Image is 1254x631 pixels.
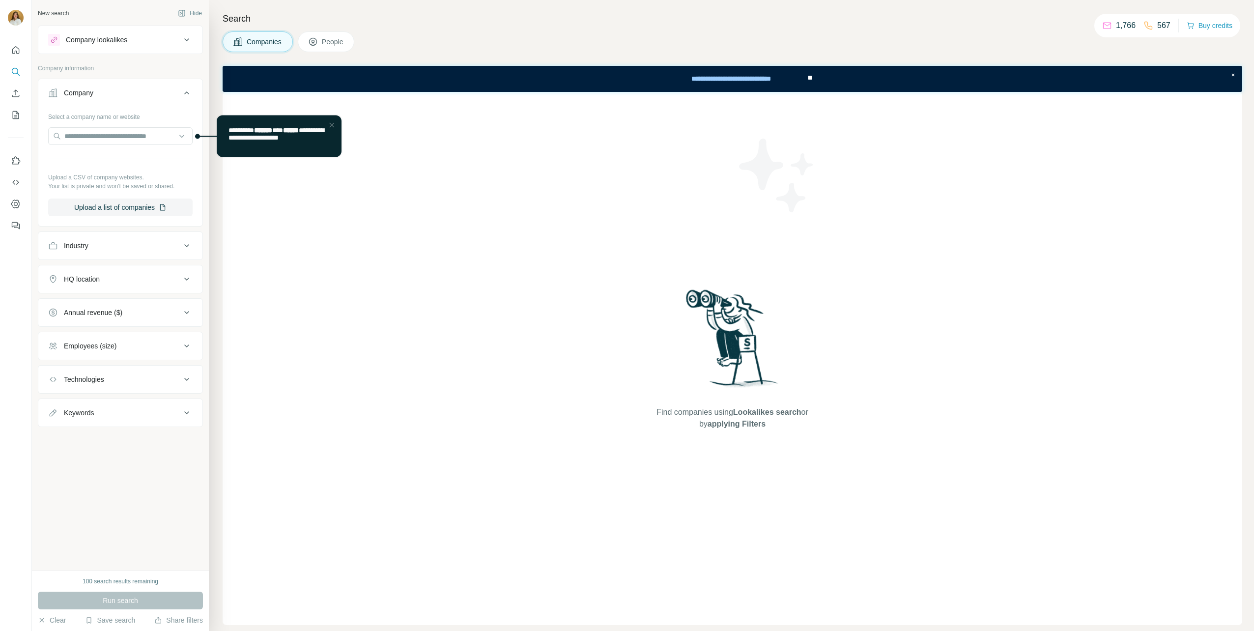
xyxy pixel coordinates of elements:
p: Company information [38,64,203,73]
p: Upload a CSV of company websites. [48,173,193,182]
button: Save search [85,615,135,625]
div: Company [64,88,93,98]
span: Find companies using or by [654,406,811,430]
button: Clear [38,615,66,625]
iframe: Banner [223,66,1242,92]
div: Employees (size) [64,341,116,351]
button: Industry [38,234,202,258]
button: Use Surfe API [8,173,24,191]
button: Annual revenue ($) [38,301,202,324]
img: Surfe Illustration - Woman searching with binoculars [682,287,784,397]
div: Annual revenue ($) [64,308,122,317]
button: Dashboard [8,195,24,213]
button: Company [38,81,202,109]
button: Keywords [38,401,202,425]
button: Hide [171,6,209,21]
div: Keywords [64,408,94,418]
button: HQ location [38,267,202,291]
button: Quick start [8,41,24,59]
button: Search [8,63,24,81]
span: Lookalikes search [733,408,801,416]
span: People [322,37,344,47]
div: HQ location [64,274,100,284]
p: Your list is private and won't be saved or shared. [48,182,193,191]
button: Share filters [154,615,203,625]
button: Employees (size) [38,334,202,358]
span: Companies [247,37,283,47]
div: Company lookalikes [66,35,127,45]
button: Feedback [8,217,24,234]
p: 1,766 [1116,20,1136,31]
div: New search [38,9,69,18]
div: Technologies [64,374,104,384]
button: Upload a list of companies [48,199,193,216]
div: Industry [64,241,88,251]
button: My lists [8,106,24,124]
button: Buy credits [1187,19,1232,32]
button: Technologies [38,368,202,391]
h4: Search [223,12,1242,26]
div: 100 search results remaining [83,577,158,586]
iframe: Tooltip [193,114,343,159]
p: 567 [1157,20,1170,31]
button: Use Surfe on LinkedIn [8,152,24,170]
button: Enrich CSV [8,85,24,102]
img: Surfe Illustration - Stars [733,131,821,220]
img: Avatar [8,10,24,26]
button: Company lookalikes [38,28,202,52]
div: Select a company name or website [48,109,193,121]
span: applying Filters [708,420,766,428]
